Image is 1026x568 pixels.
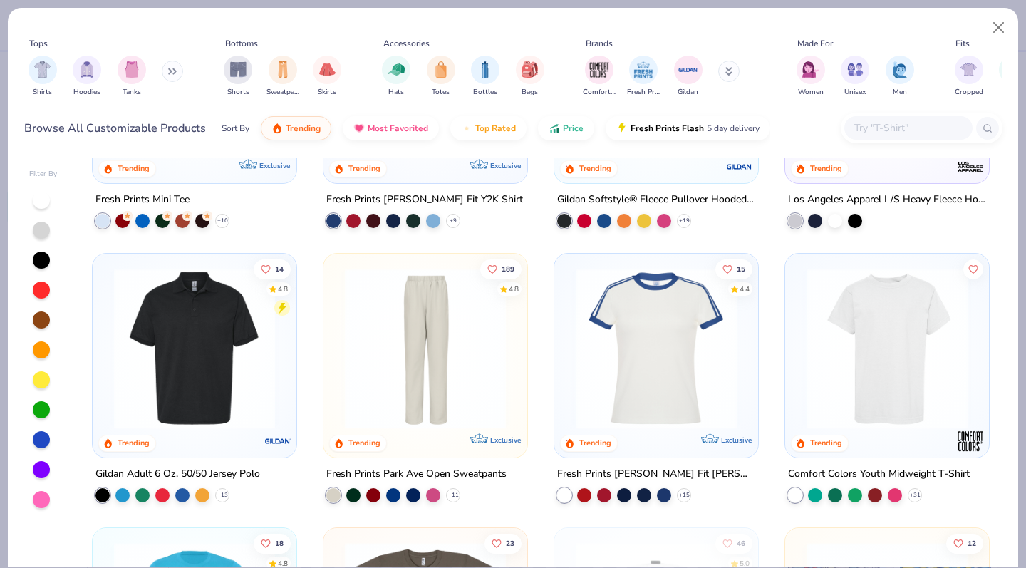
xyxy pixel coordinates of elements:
span: + 15 [678,491,689,500]
img: TopRated.gif [461,123,472,134]
div: Fresh Prints Park Ave Open Sweatpants [326,465,507,483]
img: Bags Image [522,61,537,78]
img: Hats Image [388,61,405,78]
button: Like [963,259,983,279]
button: filter button [583,56,616,98]
span: Totes [432,87,450,98]
div: Gildan Adult 6 Oz. 50/50 Jersey Polo [95,465,260,483]
span: 14 [276,265,284,272]
img: 58f3562e-1865-49f9-a059-47c567f7ec2e [107,268,282,429]
div: filter for Gildan [674,56,703,98]
span: Exclusive [721,435,752,445]
span: Cropped [955,87,983,98]
img: c8ccbca0-6ae1-4d8d-94ba-deb159e0abb2 [799,268,975,429]
span: Bottles [473,87,497,98]
span: 18 [276,539,284,547]
img: Comfort Colors logo [955,427,984,455]
span: Exclusive [490,435,521,445]
div: filter for Cropped [955,56,983,98]
img: Los Angeles Apparel logo [955,153,984,181]
span: 15 [737,265,745,272]
button: filter button [382,56,410,98]
img: Gildan logo [725,153,754,181]
div: filter for Sweatpants [266,56,299,98]
span: Hats [388,87,404,98]
img: most_fav.gif [353,123,365,134]
button: filter button [955,56,983,98]
span: Trending [286,123,321,134]
span: Bags [522,87,538,98]
div: Comfort Colors Youth Midweight T-Shirt [788,465,970,483]
div: Gildan Softstyle® Fleece Pullover Hooded Sweatshirt [557,191,755,209]
img: Bottles Image [477,61,493,78]
span: Fresh Prints [627,87,660,98]
div: Los Angeles Apparel L/S Heavy Fleece Hoodie Po 14 Oz [788,191,986,209]
button: Price [538,116,594,140]
span: Shorts [227,87,249,98]
div: filter for Bags [516,56,544,98]
button: filter button [118,56,146,98]
div: Fits [955,37,970,50]
span: + 9 [450,217,457,225]
img: e5540c4d-e74a-4e58-9a52-192fe86bec9f [569,268,744,429]
span: Shirts [33,87,52,98]
span: Skirts [318,87,336,98]
div: filter for Skirts [313,56,341,98]
img: Women Image [802,61,819,78]
span: Exclusive [490,161,521,170]
span: Tanks [123,87,141,98]
span: Gildan [678,87,698,98]
div: filter for Tanks [118,56,146,98]
img: 0ed6d0be-3a42-4fd2-9b2a-c5ffc757fdcf [338,268,513,429]
button: Like [254,259,291,279]
span: 23 [506,539,514,547]
img: Skirts Image [319,61,336,78]
div: filter for Men [886,56,914,98]
div: Made For [797,37,833,50]
div: Filter By [29,169,58,180]
span: Men [893,87,907,98]
img: Tanks Image [124,61,140,78]
div: filter for Unisex [841,56,869,98]
img: Fresh Prints Image [633,59,654,81]
img: Men Image [892,61,908,78]
span: 189 [502,265,514,272]
img: Gildan Image [678,59,699,81]
div: Fresh Prints [PERSON_NAME] Fit [PERSON_NAME] Shirt with Stripes [557,465,755,483]
button: Close [985,14,1012,41]
button: filter button [73,56,101,98]
div: filter for Totes [427,56,455,98]
button: Like [715,259,752,279]
input: Try "T-Shirt" [853,120,963,136]
img: trending.gif [271,123,283,134]
div: filter for Fresh Prints [627,56,660,98]
button: Like [480,259,522,279]
span: Hoodies [73,87,100,98]
button: Like [715,533,752,553]
span: Comfort Colors [583,87,616,98]
button: Like [254,533,291,553]
span: Fresh Prints Flash [631,123,704,134]
div: 4.8 [509,284,519,294]
div: filter for Hats [382,56,410,98]
div: Fresh Prints [PERSON_NAME] Fit Y2K Shirt [326,191,523,209]
button: filter button [266,56,299,98]
img: Shorts Image [230,61,247,78]
div: Fresh Prints Mini Tee [95,191,190,209]
span: + 13 [217,491,228,500]
button: Most Favorited [343,116,439,140]
button: filter button [841,56,869,98]
div: 4.4 [740,284,750,294]
img: Gildan logo [264,427,292,455]
button: filter button [797,56,825,98]
button: filter button [471,56,499,98]
div: Accessories [383,37,430,50]
button: Fresh Prints Flash5 day delivery [606,116,770,140]
button: Like [946,533,983,553]
div: filter for Bottles [471,56,499,98]
img: Sweatpants Image [275,61,291,78]
div: Tops [29,37,48,50]
span: Top Rated [475,123,516,134]
button: filter button [427,56,455,98]
div: filter for Shirts [28,56,57,98]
